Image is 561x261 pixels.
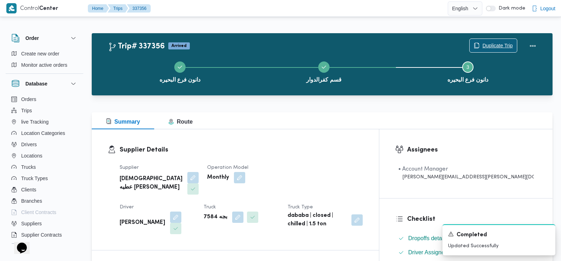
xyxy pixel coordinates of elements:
[11,34,78,42] button: Order
[207,173,229,182] b: Monthly
[21,61,67,69] span: Monitor active orders
[408,249,448,255] span: Driver Assigned
[252,53,396,90] button: قسم كفرالدوار
[8,139,80,150] button: Drivers
[8,173,80,184] button: Truck Types
[466,64,469,70] span: 3
[120,165,139,170] span: Supplier
[8,229,80,241] button: Supplier Contracts
[447,76,489,84] span: دانون فرع البحيره
[321,64,327,70] svg: Step 2 is complete
[21,219,42,228] span: Suppliers
[25,79,47,88] h3: Database
[408,235,468,241] span: Dropoffs details entered
[21,129,65,137] span: Location Categories
[8,241,80,252] button: Devices
[448,242,550,250] p: Updated Successfully
[108,53,252,90] button: دانون فرع البحيره
[108,4,128,13] button: Trips
[21,118,49,126] span: live Tracking
[482,41,513,50] span: Duplicate Trip
[408,248,448,257] span: Driver Assigned
[398,173,534,181] div: [PERSON_NAME][EMAIL_ADDRESS][PERSON_NAME][DOMAIN_NAME]
[88,4,109,13] button: Home
[448,231,550,239] div: Notification
[8,127,80,139] button: Location Categories
[21,140,37,149] span: Drivers
[396,247,537,258] button: Driver Assigned
[21,185,36,194] span: Clients
[526,39,540,53] button: Actions
[288,212,347,229] b: dababa | closed | chilled | 1.5 ton
[496,6,525,11] span: Dark mode
[540,4,555,13] span: Logout
[204,205,216,209] span: Truck
[207,165,248,170] span: Operation Model
[21,95,36,103] span: Orders
[21,242,39,250] span: Devices
[168,42,190,49] span: Arrived
[120,145,363,155] h3: Supplier Details
[177,64,183,70] svg: Step 1 is complete
[398,165,534,181] span: • Account Manager abdallah.mohamed@illa.com.eg
[8,150,80,161] button: Locations
[8,116,80,127] button: live Tracking
[6,3,17,13] img: X8yXhbKr1z7QwAAAABJRU5ErkJggg==
[171,44,187,48] b: Arrived
[469,38,517,53] button: Duplicate Trip
[21,163,36,171] span: Trucks
[8,207,80,218] button: Client Contracts
[204,213,227,221] b: بجه 7584
[8,161,80,173] button: Trucks
[106,119,140,125] span: Summary
[21,208,56,216] span: Client Contracts
[457,231,487,239] span: Completed
[8,105,80,116] button: Trips
[8,94,80,105] button: Orders
[21,152,42,160] span: Locations
[39,6,58,11] b: Center
[21,106,32,115] span: Trips
[21,49,59,58] span: Create new order
[8,195,80,207] button: Branches
[8,48,80,59] button: Create new order
[407,145,537,155] h3: Assignees
[108,42,165,51] h2: Trip# 337356
[21,197,42,205] span: Branches
[6,94,83,247] div: Database
[127,4,151,13] button: 337356
[408,234,468,243] span: Dropoffs details entered
[120,205,134,209] span: Driver
[168,119,193,125] span: Route
[8,184,80,195] button: Clients
[159,76,201,84] span: دانون فرع البحيره
[288,205,313,209] span: Truck Type
[396,53,540,90] button: دانون فرع البحيره
[25,34,39,42] h3: Order
[21,231,62,239] span: Supplier Contracts
[8,218,80,229] button: Suppliers
[398,165,534,173] div: • Account Manager
[120,219,165,227] b: [PERSON_NAME]
[407,214,537,224] h3: Checklist
[6,48,83,73] div: Order
[8,59,80,71] button: Monitor active orders
[11,79,78,88] button: Database
[529,1,558,16] button: Logout
[306,76,341,84] span: قسم كفرالدوار
[396,233,537,244] button: Dropoffs details entered
[21,174,48,183] span: Truck Types
[120,175,182,192] b: [DEMOGRAPHIC_DATA] عطيه [PERSON_NAME]
[7,233,30,254] iframe: chat widget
